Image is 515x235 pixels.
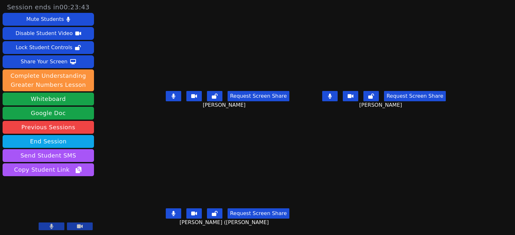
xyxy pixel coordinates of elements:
[180,219,270,226] span: [PERSON_NAME] ([PERSON_NAME]
[7,3,90,12] span: Session ends in
[60,3,90,11] time: 00:23:43
[3,93,94,105] button: Whiteboard
[16,42,72,53] div: Lock Student Controls
[26,14,64,24] div: Mute Students
[384,91,446,101] button: Request Screen Share
[203,101,247,109] span: [PERSON_NAME]
[15,28,72,39] div: Disable Student Video
[3,107,94,120] a: Google Doc
[3,149,94,162] button: Send Student SMS
[3,13,94,26] button: Mute Students
[228,91,289,101] button: Request Screen Share
[3,121,94,134] a: Previous Sessions
[228,208,289,219] button: Request Screen Share
[3,55,94,68] button: Share Your Screen
[3,27,94,40] button: Disable Student Video
[3,135,94,148] button: End Session
[14,165,82,174] span: Copy Student Link
[3,41,94,54] button: Lock Student Controls
[3,69,94,91] button: Complete Understanding Greater Numbers Lesson
[21,57,68,67] div: Share Your Screen
[359,101,404,109] span: [PERSON_NAME]
[3,163,94,176] button: Copy Student Link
